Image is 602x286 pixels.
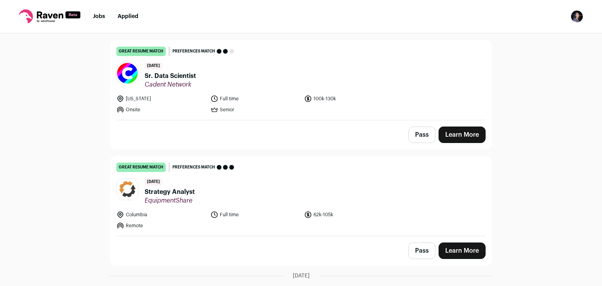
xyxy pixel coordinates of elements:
[145,71,196,81] span: Sr. Data Scientist
[116,163,166,172] div: great resume match
[439,243,486,259] a: Learn More
[304,211,393,219] li: 62k-105k
[172,163,215,171] span: Preferences match
[172,47,215,55] span: Preferences match
[293,272,310,280] span: [DATE]
[210,95,300,103] li: Full time
[210,106,300,114] li: Senior
[110,40,492,120] a: great resume match Preferences match [DATE] Sr. Data Scientist Cadent Network [US_STATE] Full tim...
[145,178,162,186] span: [DATE]
[93,14,105,19] a: Jobs
[439,127,486,143] a: Learn More
[116,211,206,219] li: Columbia
[571,10,583,23] button: Open dropdown
[116,106,206,114] li: Onsite
[145,62,162,70] span: [DATE]
[304,95,393,103] li: 100k-130k
[408,127,435,143] button: Pass
[408,243,435,259] button: Pass
[116,222,206,230] li: Remote
[110,156,492,236] a: great resume match Preferences match [DATE] Strategy Analyst EquipmentShare Columbia Full time 62...
[145,81,196,89] span: Cadent Network
[118,14,138,19] a: Applied
[145,197,195,205] span: EquipmentShare
[571,10,583,23] img: 18611062-medium_jpg
[116,47,166,56] div: great resume match
[145,187,195,197] span: Strategy Analyst
[117,63,138,84] img: af5eb50b94513c3b8cf0f60e31fc55951ca900e67c7df365fc7152f56da19947.jpg
[117,179,138,200] img: 9597ea4dde6d60a6c58e6882af89f03d995d600fd3e243bf4d828c016352417f.jpg
[116,95,206,103] li: [US_STATE]
[210,211,300,219] li: Full time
